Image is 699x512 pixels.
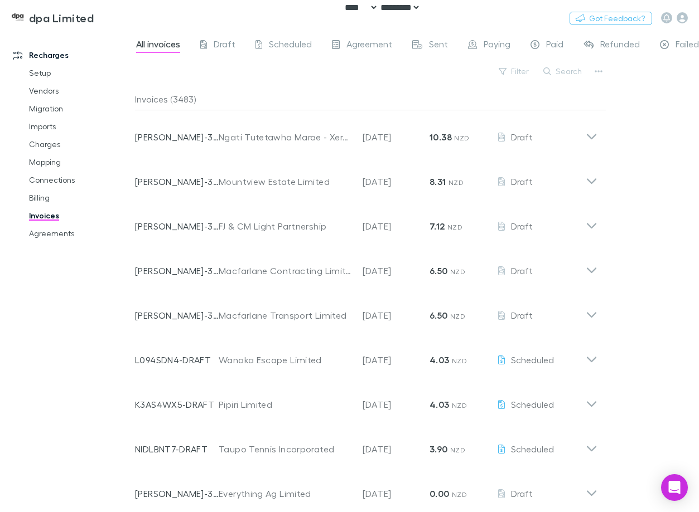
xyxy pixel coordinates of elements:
div: Open Intercom Messenger [661,474,688,501]
span: Draft [511,176,533,187]
span: Draft [511,310,533,320]
p: [PERSON_NAME]-3485 [135,309,219,322]
span: Refunded [600,38,640,53]
span: All invoices [136,38,180,53]
p: [DATE] [363,487,430,500]
span: Draft [511,221,533,231]
div: [PERSON_NAME]-3484FJ & CM Light Partnership[DATE]7.12 NZDDraft [126,199,606,244]
strong: 10.38 [430,131,452,143]
a: Setup [18,64,141,82]
p: [PERSON_NAME]-3486 [135,175,219,188]
p: [PERSON_NAME]-3484 [135,220,219,233]
div: Everything Ag Limited [219,487,351,500]
span: NZD [449,178,464,187]
strong: 6.50 [430,310,447,321]
span: Scheduled [269,38,312,53]
span: Sent [429,38,448,53]
p: [DATE] [363,353,430,367]
span: Scheduled [511,443,554,454]
strong: 6.50 [430,265,447,276]
div: K3AS4WX5-DRAFTPipiri Limited[DATE]4.03 NZDScheduled [126,378,606,422]
div: [PERSON_NAME]-3485Macfarlane Transport Limited[DATE]6.50 NZDDraft [126,289,606,333]
p: [PERSON_NAME]-3488 [135,264,219,277]
p: [DATE] [363,398,430,411]
p: [DATE] [363,130,430,144]
img: dpa Limited's Logo [11,11,25,25]
div: [PERSON_NAME]-3483Everything Ag Limited[DATE]0.00 NZDDraft [126,467,606,511]
span: Draft [214,38,235,53]
p: K3AS4WX5-DRAFT [135,398,219,411]
a: dpa Limited [4,4,100,31]
a: Connections [18,171,141,189]
strong: 4.03 [430,399,449,410]
a: Charges [18,135,141,153]
a: Billing [18,189,141,207]
button: Filter [493,65,536,78]
div: [PERSON_NAME]-3486Mountview Estate Limited[DATE]8.31 NZDDraft [126,155,606,199]
span: NZD [450,267,465,276]
a: Invoices [18,207,141,225]
p: [DATE] [363,220,430,233]
div: Mountview Estate Limited [219,175,351,188]
p: NIDLBNT7-DRAFT [135,442,219,456]
button: Got Feedback? [570,12,652,25]
div: Macfarlane Transport Limited [219,309,351,322]
button: Search [538,65,589,78]
span: Draft [511,488,533,499]
div: Macfarlane Contracting Limited [219,264,351,277]
div: Wanaka Escape Limited [219,353,351,367]
span: Paying [484,38,510,53]
span: Agreement [346,38,392,53]
strong: 8.31 [430,176,446,187]
strong: 7.12 [430,221,445,232]
span: NZD [452,401,467,409]
p: [PERSON_NAME]-3497 [135,130,219,144]
p: [DATE] [363,175,430,188]
span: Draft [511,265,533,276]
a: Imports [18,118,141,135]
div: FJ & CM Light Partnership [219,220,351,233]
strong: 3.90 [430,443,447,455]
strong: 0.00 [430,488,449,499]
span: NZD [452,490,467,499]
span: NZD [452,357,467,365]
span: NZD [454,134,469,142]
p: [PERSON_NAME]-3483 [135,487,219,500]
div: Pipiri Limited [219,398,351,411]
a: Migration [18,100,141,118]
a: Agreements [18,225,141,242]
p: [DATE] [363,442,430,456]
span: Scheduled [511,399,554,409]
a: Vendors [18,82,141,100]
a: Mapping [18,153,141,171]
div: NIDLBNT7-DRAFTTaupo Tennis Incorporated[DATE]3.90 NZDScheduled [126,422,606,467]
span: NZD [450,312,465,320]
p: L094SDN4-DRAFT [135,353,219,367]
span: NZD [447,223,462,231]
h3: dpa Limited [29,11,94,25]
div: L094SDN4-DRAFTWanaka Escape Limited[DATE]4.03 NZDScheduled [126,333,606,378]
span: Paid [546,38,563,53]
div: Ngati Tutetawha Marae - Xero File [219,130,351,144]
span: Failed [676,38,699,53]
span: Draft [511,131,533,142]
span: Scheduled [511,354,554,365]
a: Recharges [2,46,141,64]
div: Taupo Tennis Incorporated [219,442,351,456]
div: [PERSON_NAME]-3497Ngati Tutetawha Marae - Xero File[DATE]10.38 NZDDraft [126,110,606,155]
p: [DATE] [363,309,430,322]
span: NZD [450,446,465,454]
strong: 4.03 [430,354,449,365]
div: [PERSON_NAME]-3488Macfarlane Contracting Limited[DATE]6.50 NZDDraft [126,244,606,289]
p: [DATE] [363,264,430,277]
